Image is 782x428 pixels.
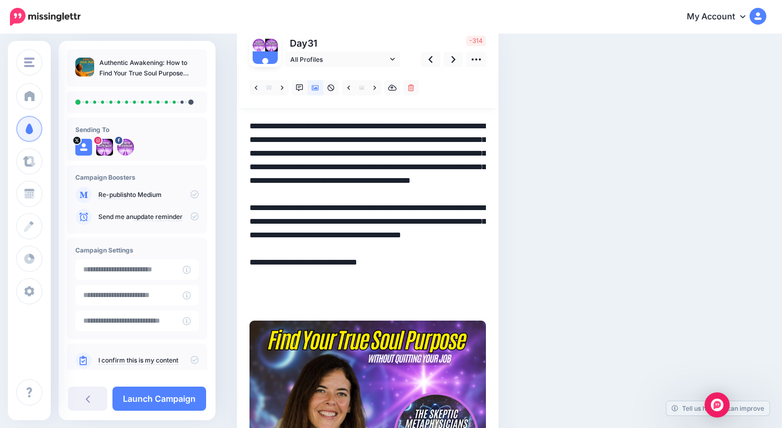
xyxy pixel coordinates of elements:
[75,173,199,181] h4: Campaign Boosters
[24,58,35,67] img: menu.png
[466,36,486,46] span: -314
[265,39,278,51] img: 397599238_854002456209143_7495850539788434841_n-bsa141966.jpg
[10,8,81,26] img: Missinglettr
[96,139,113,156] img: 397599238_854002456209143_7495850539788434841_n-bsa141966.jpg
[285,36,402,51] p: Day
[308,38,318,49] span: 31
[98,356,178,365] a: I confirm this is my content
[99,58,199,79] p: Authentic Awakening: How to Find Your True Soul Purpose Without Quitting Your Job
[98,190,199,200] p: to Medium
[75,126,199,134] h4: Sending To
[98,191,130,199] a: Re-publish
[290,54,388,65] span: All Profiles
[98,212,199,222] p: Send me an
[75,246,199,254] h4: Campaign Settings
[117,139,134,156] img: 398694559_755142363325592_1851666557881600205_n-bsa141941.jpg
[253,51,278,76] img: user_default_image.png
[676,4,766,30] a: My Account
[666,401,769,415] a: Tell us how we can improve
[75,58,94,76] img: b0724adfdb952385f9d8302e205bca23_thumb.jpg
[133,213,183,221] a: update reminder
[75,139,92,156] img: user_default_image.png
[705,392,730,418] div: Open Intercom Messenger
[285,52,400,67] a: All Profiles
[253,39,265,51] img: 398694559_755142363325592_1851666557881600205_n-bsa141941.jpg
